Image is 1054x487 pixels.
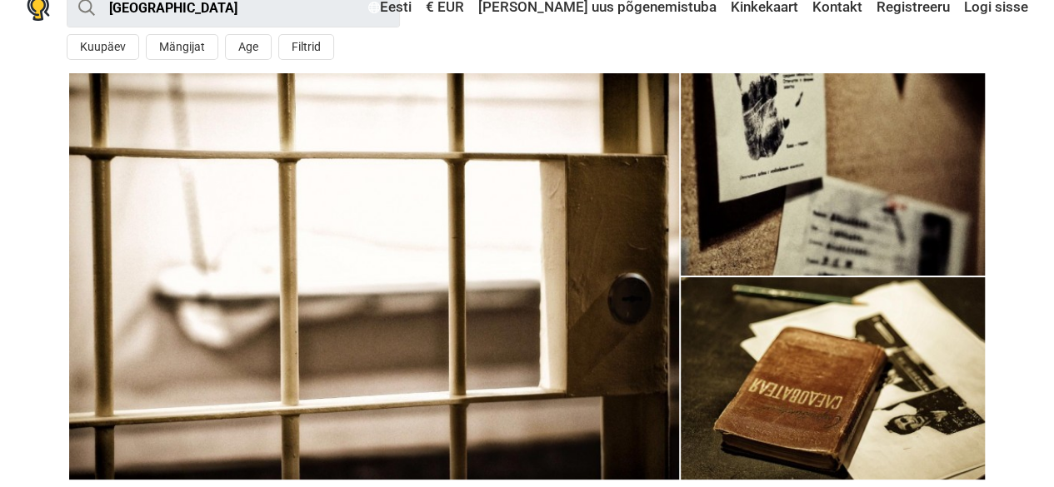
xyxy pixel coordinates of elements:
[681,73,986,276] a: Põgenemine Vanglast photo 3
[225,34,272,60] button: Age
[146,34,218,60] button: Mängijat
[67,34,139,60] button: Kuupäev
[681,277,986,480] img: Põgenemine Vanglast photo 5
[278,34,334,60] button: Filtrid
[681,73,986,276] img: Põgenemine Vanglast photo 4
[69,73,679,480] a: Põgenemine Vanglast photo 10
[69,73,679,480] img: Põgenemine Vanglast photo 11
[368,2,380,13] img: Eesti
[681,277,986,480] a: Põgenemine Vanglast photo 4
